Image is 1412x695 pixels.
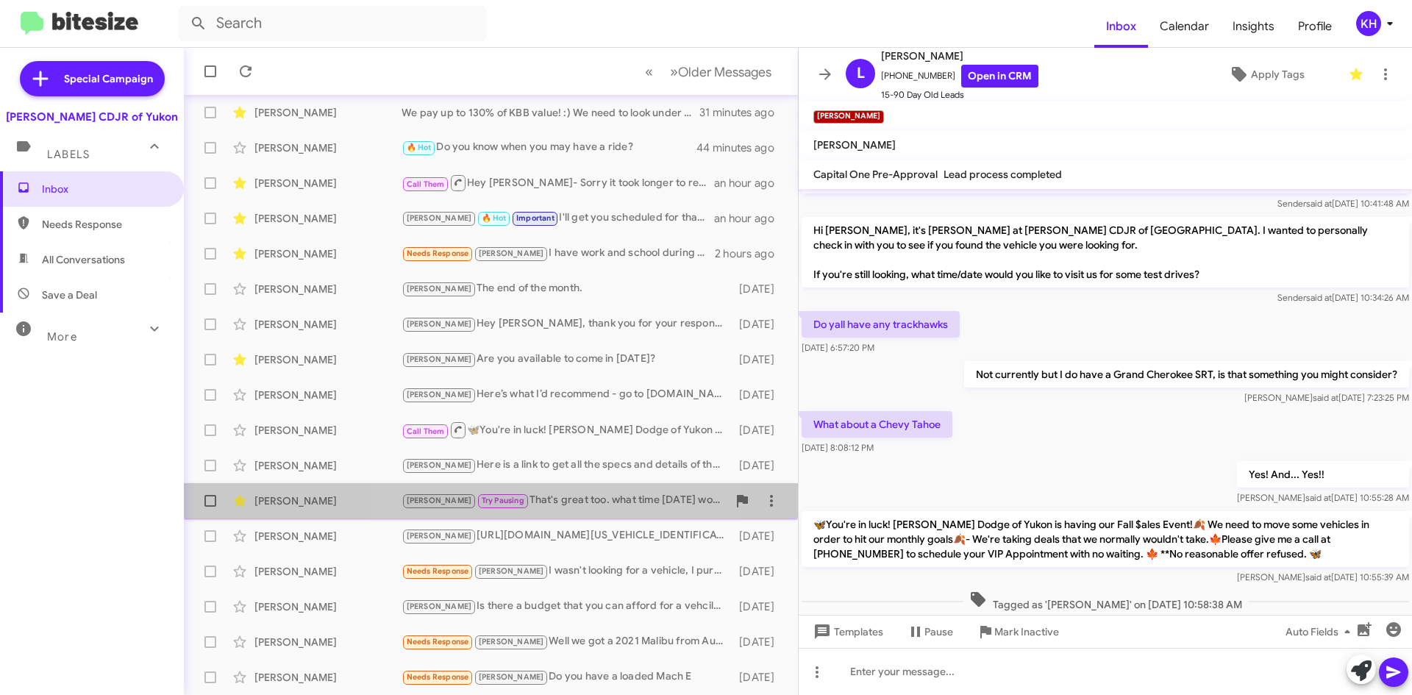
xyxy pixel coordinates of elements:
div: Do you know when you may have a ride? [402,139,698,156]
span: All Conversations [42,252,125,267]
div: [DATE] [732,635,786,649]
span: said at [1305,571,1331,582]
div: The end of the month. [402,280,732,297]
span: said at [1305,492,1331,503]
span: [PERSON_NAME] [479,566,544,576]
span: Auto Fields [1286,619,1356,645]
span: Save a Deal [42,288,97,302]
div: [PERSON_NAME] [254,423,402,438]
div: [PERSON_NAME] [254,599,402,614]
small: [PERSON_NAME] [813,110,884,124]
a: Special Campaign [20,61,165,96]
a: Inbox [1094,5,1148,48]
div: I'll get you scheduled for that time! [402,210,714,227]
p: Hi [PERSON_NAME], it's [PERSON_NAME] at [PERSON_NAME] CDJR of [GEOGRAPHIC_DATA]. I wanted to pers... [802,217,1409,288]
p: Do yall have any trackhawks [802,311,960,338]
div: an hour ago [714,211,786,226]
div: I wasn't looking for a vehicle, I purchased a 2021 [PERSON_NAME] in April of 21, I just now hit 1... [402,563,732,580]
div: Is there a budget that you can afford for a vehcile for your needs? [402,598,732,615]
div: Hey [PERSON_NAME]- Sorry it took longer to respond than I intended. Are you still open to selling... [402,174,714,192]
div: That's great too. what time [DATE] works for you? [402,492,727,509]
span: [PERSON_NAME] [407,602,472,611]
div: Here’s what I’d recommend - go to [DOMAIN_NAME]. You will get a good estimate there. Just keep in... [402,386,732,403]
div: Hey [PERSON_NAME], thank you for your response. If you are open to pre-owned options as well we h... [402,316,732,332]
div: 2 hours ago [715,246,786,261]
span: [PERSON_NAME] [407,284,472,293]
div: Are you available to come in [DATE]? [402,351,732,368]
div: [PERSON_NAME] [254,635,402,649]
span: Pause [924,619,953,645]
span: Sender [DATE] 10:41:48 AM [1277,198,1409,209]
span: Capital One Pre-Approval [813,168,938,181]
button: Mark Inactive [965,619,1071,645]
div: [PERSON_NAME] [254,529,402,543]
div: [PERSON_NAME] [254,211,402,226]
p: Not currently but I do have a Grand Cherokee SRT, is that something you might consider? [964,361,1409,388]
button: KH [1344,11,1396,36]
div: Do you have a loaded Mach E [402,669,732,685]
span: [PERSON_NAME] [407,213,472,223]
div: [PERSON_NAME] [254,140,402,155]
a: Profile [1286,5,1344,48]
span: 15-90 Day Old Leads [881,88,1038,102]
div: [PERSON_NAME] [254,105,402,120]
span: More [47,330,77,343]
a: Calendar [1148,5,1221,48]
button: Previous [636,57,662,87]
div: [DATE] [732,282,786,296]
span: [PERSON_NAME] [479,672,544,682]
input: Search [178,6,487,41]
span: Tagged as '[PERSON_NAME]' on [DATE] 10:58:38 AM [963,591,1248,612]
span: L [857,62,865,85]
span: Apply Tags [1251,61,1305,88]
div: [URL][DOMAIN_NAME][US_VEHICLE_IDENTIFICATION_NUMBER] [402,527,732,544]
div: [PERSON_NAME] [254,282,402,296]
a: Open in CRM [961,65,1038,88]
div: Well we got a 2021 Malibu from Auto One in [GEOGRAPHIC_DATA], paid almost 2 grand for a down paym... [402,633,732,650]
div: [DATE] [732,564,786,579]
div: 44 minutes ago [698,140,786,155]
span: Needs Response [407,566,469,576]
p: Yes! And... Yes!! [1237,461,1409,488]
div: [PERSON_NAME] [254,246,402,261]
div: [PERSON_NAME] [254,458,402,473]
span: « [645,63,653,81]
span: [PERSON_NAME] [479,249,544,258]
span: [PERSON_NAME] [479,637,544,646]
div: [PERSON_NAME] [254,388,402,402]
div: We pay up to 130% of KBB value! :) We need to look under the hood to get you an exact number - so... [402,105,699,120]
div: [PERSON_NAME] [254,493,402,508]
span: [PERSON_NAME] [DATE] 10:55:39 AM [1237,571,1409,582]
div: [DATE] [732,352,786,367]
button: Apply Tags [1191,61,1341,88]
div: an hour ago [714,176,786,190]
span: Needs Response [407,249,469,258]
span: [PERSON_NAME] [407,496,472,505]
span: Needs Response [407,637,469,646]
div: 31 minutes ago [699,105,786,120]
div: 🦋You're in luck! [PERSON_NAME] Dodge of Yukon is having our Fall $ales Event!🍂 We need to move so... [402,421,732,439]
div: Here is a link to get all the specs and details of that unit [402,457,732,474]
div: [DATE] [732,529,786,543]
span: said at [1306,292,1332,303]
button: Next [661,57,780,87]
div: [DATE] [732,458,786,473]
button: Pause [895,619,965,645]
span: » [670,63,678,81]
button: Auto Fields [1274,619,1368,645]
div: [DATE] [732,388,786,402]
span: Important [516,213,555,223]
span: Try Pausing [482,496,524,505]
span: [PERSON_NAME] [407,390,472,399]
span: Sender [DATE] 10:34:26 AM [1277,292,1409,303]
span: [PERSON_NAME] [DATE] 7:23:25 PM [1244,392,1409,403]
div: [PERSON_NAME] [254,317,402,332]
span: Older Messages [678,64,771,80]
span: 🔥 Hot [407,143,432,152]
span: [PERSON_NAME] [407,531,472,541]
span: Inbox [42,182,167,196]
span: [PERSON_NAME] [813,138,896,152]
p: 🦋You're in luck! [PERSON_NAME] Dodge of Yukon is having our Fall $ales Event!🍂 We need to move so... [802,511,1409,567]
